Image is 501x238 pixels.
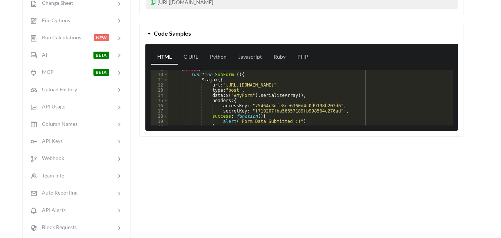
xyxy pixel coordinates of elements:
[151,50,178,65] a: HTML
[151,124,168,129] div: 20
[151,93,168,98] div: 14
[151,98,168,103] div: 15
[94,34,109,41] span: NEW
[140,23,464,44] button: Code Samples
[93,52,109,59] span: BETA
[151,103,168,108] div: 16
[37,224,77,230] span: Block Requests
[151,77,168,82] div: 11
[37,155,64,161] span: Webhook
[37,17,70,23] span: File Options
[204,50,233,65] a: Python
[37,138,63,144] span: API Keys
[268,50,291,65] a: Ruby
[37,172,65,179] span: Team Info
[37,207,66,213] span: API Alerts
[37,34,81,40] span: Run Calculations
[233,50,268,65] a: Javascript
[151,88,168,93] div: 13
[37,189,78,196] span: Auto Reporting
[93,69,109,76] span: BETA
[151,108,168,114] div: 17
[151,119,168,124] div: 19
[37,86,77,92] span: Upload History
[37,103,65,110] span: API Usage
[37,52,47,58] span: AI
[151,114,168,119] div: 18
[178,50,204,65] a: C URL
[151,82,168,88] div: 12
[37,69,54,75] span: MCP
[37,121,78,127] span: Column Names
[151,72,168,77] div: 10
[291,50,314,65] a: PHP
[154,30,191,37] span: Code Samples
